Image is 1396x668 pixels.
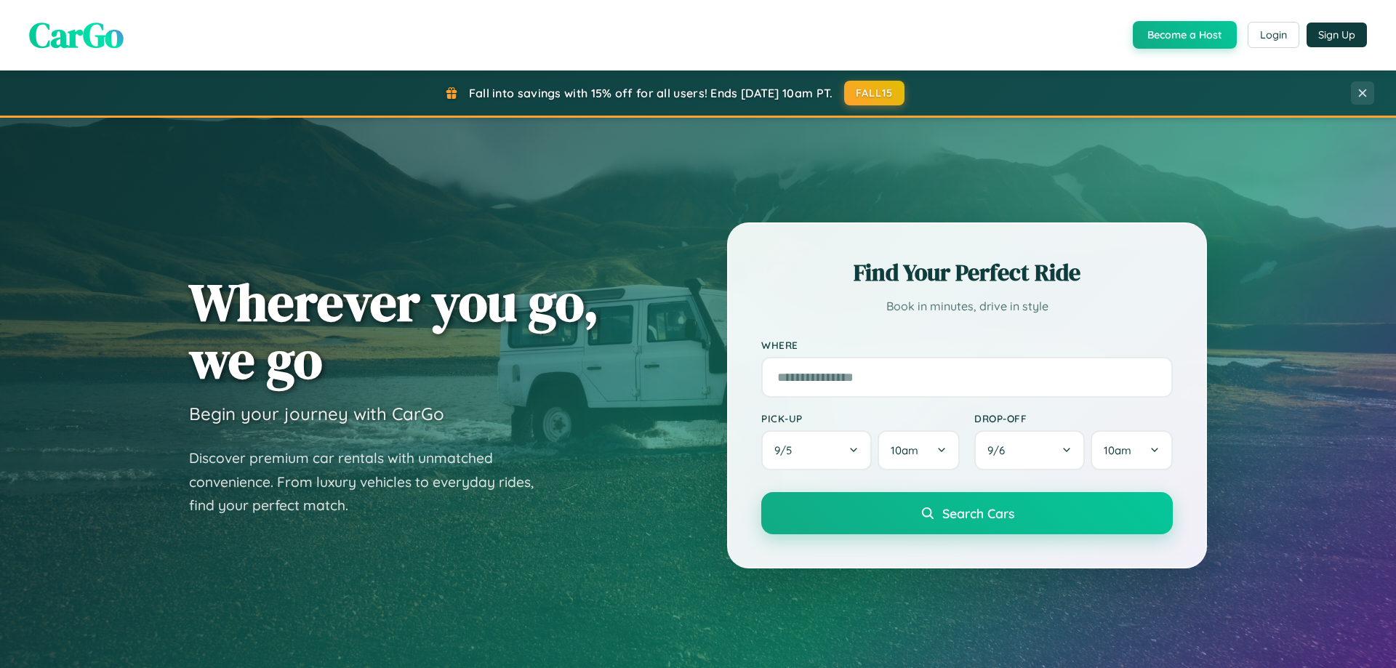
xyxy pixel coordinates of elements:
[974,412,1173,424] label: Drop-off
[1133,21,1237,49] button: Become a Host
[1104,443,1131,457] span: 10am
[844,81,905,105] button: FALL15
[774,443,799,457] span: 9 / 5
[29,11,124,59] span: CarGo
[1091,430,1173,470] button: 10am
[942,505,1014,521] span: Search Cars
[987,443,1012,457] span: 9 / 6
[469,86,833,100] span: Fall into savings with 15% off for all users! Ends [DATE] 10am PT.
[761,430,872,470] button: 9/5
[761,257,1173,289] h2: Find Your Perfect Ride
[761,412,960,424] label: Pick-up
[761,296,1173,317] p: Book in minutes, drive in style
[189,403,444,424] h3: Begin your journey with CarGo
[878,430,960,470] button: 10am
[761,492,1173,534] button: Search Cars
[974,430,1085,470] button: 9/6
[189,273,599,388] h1: Wherever you go, we go
[891,443,918,457] span: 10am
[189,446,553,518] p: Discover premium car rentals with unmatched convenience. From luxury vehicles to everyday rides, ...
[761,339,1173,351] label: Where
[1248,22,1299,48] button: Login
[1307,23,1367,47] button: Sign Up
